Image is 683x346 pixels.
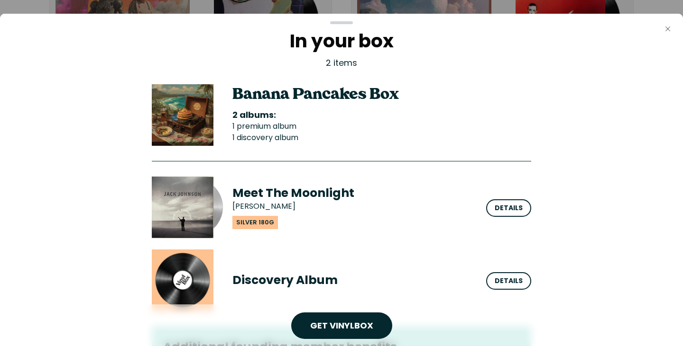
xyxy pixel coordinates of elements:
[232,109,531,121] h3: 2 albums:
[152,56,531,69] p: 2 items
[232,273,475,288] h3: Discovery Album
[152,177,531,238] button: Meet The Moonlight (Silver 180g) artworkMeet The Moonlight [PERSON_NAME]Silver 180g Details
[152,249,531,311] button: Discovery Album artworkDiscovery Album Details
[495,276,523,286] div: Details
[232,201,295,213] p: [PERSON_NAME]
[152,32,531,51] h2: In your box
[232,132,531,143] li: 1 discovery album
[495,203,523,213] div: Details
[232,121,531,132] li: 1 premium album
[310,320,373,332] a: Get VinylBox
[232,216,278,229] p: Silver 180g
[232,186,475,201] h3: Meet The Moonlight
[232,87,531,104] h2: Banana Pancakes Box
